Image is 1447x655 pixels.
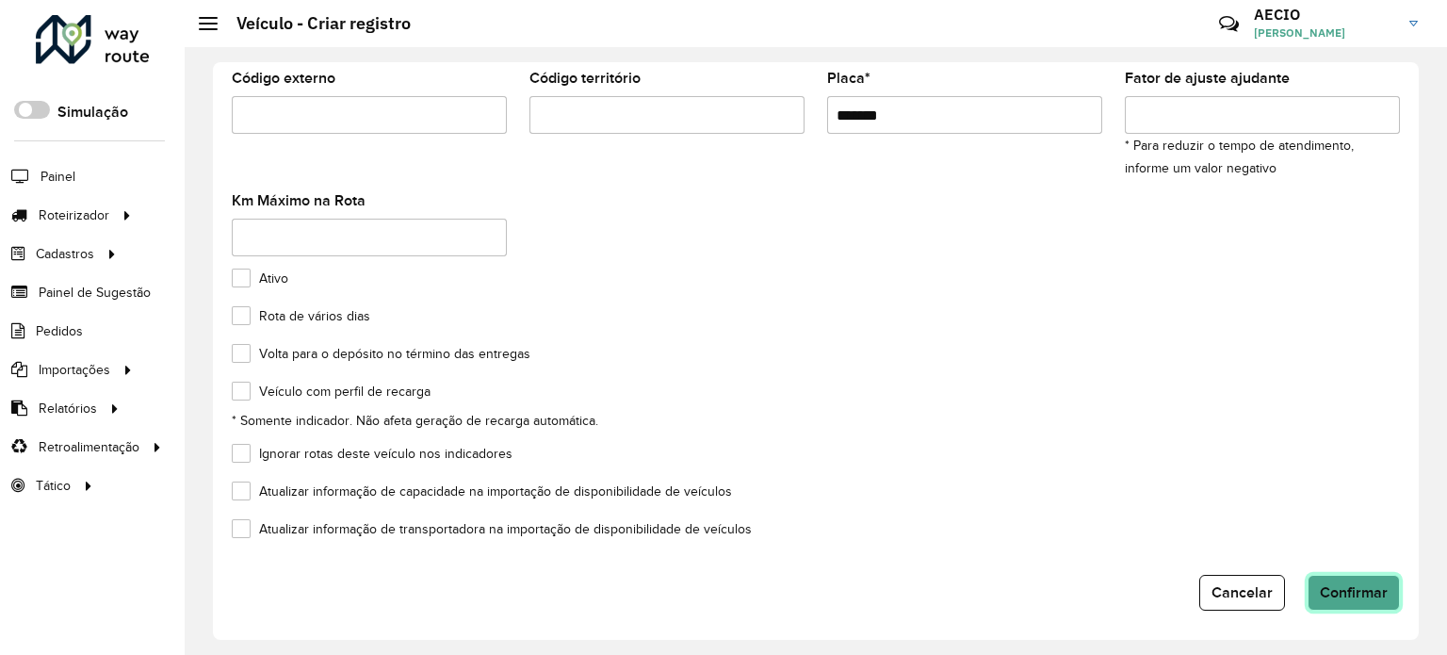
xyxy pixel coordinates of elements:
[232,306,370,326] label: Rota de vários dias
[232,344,530,364] label: Volta para o depósito no término das entregas
[232,482,732,501] label: Atualizar informação de capacidade na importação de disponibilidade de veículos
[36,321,83,341] span: Pedidos
[36,476,71,496] span: Tático
[39,399,97,418] span: Relatórios
[232,269,288,288] label: Ativo
[232,414,598,428] small: * Somente indicador. Não afeta geração de recarga automática.
[232,67,335,90] label: Código externo
[1211,584,1273,600] span: Cancelar
[36,244,94,264] span: Cadastros
[529,67,641,90] label: Código território
[39,283,151,303] span: Painel de Sugestão
[1308,575,1400,611] button: Confirmar
[232,519,752,539] label: Atualizar informação de transportadora na importação de disponibilidade de veículos
[827,67,870,90] label: Placa
[1254,25,1395,41] span: [PERSON_NAME]
[39,437,139,457] span: Retroalimentação
[218,13,411,34] h2: Veículo - Criar registro
[1254,6,1395,24] h3: AECIO
[1125,67,1290,90] label: Fator de ajuste ajudante
[57,101,128,123] label: Simulação
[232,444,512,464] label: Ignorar rotas deste veículo nos indicadores
[1199,575,1285,611] button: Cancelar
[1320,584,1388,600] span: Confirmar
[1125,139,1354,175] small: * Para reduzir o tempo de atendimento, informe um valor negativo
[39,360,110,380] span: Importações
[41,167,75,187] span: Painel
[232,189,366,212] label: Km Máximo na Rota
[1209,4,1249,44] a: Contato Rápido
[39,205,109,225] span: Roteirizador
[232,382,431,401] label: Veículo com perfil de recarga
